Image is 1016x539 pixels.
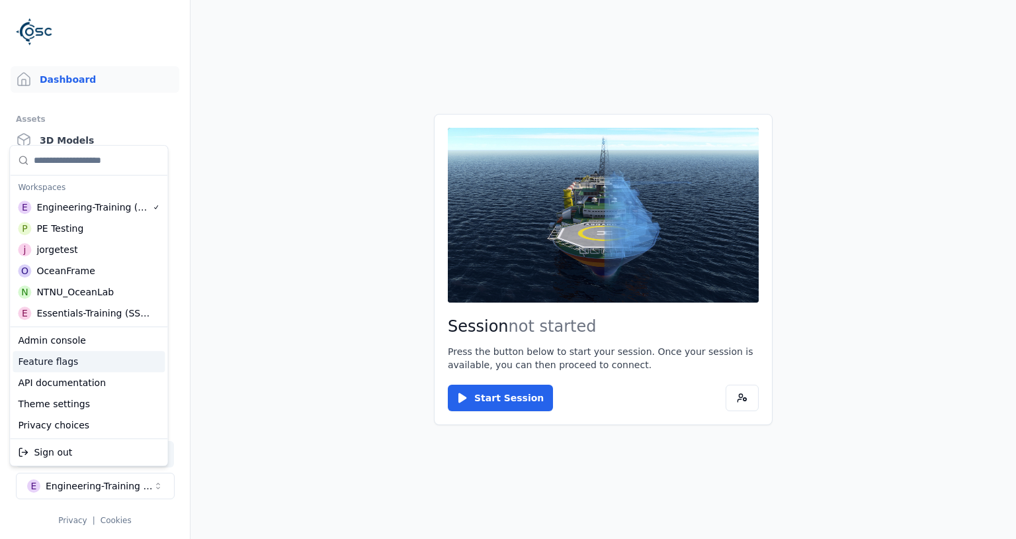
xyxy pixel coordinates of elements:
[13,351,165,372] div: Feature flags
[13,178,165,197] div: Workspaces
[13,393,165,415] div: Theme settings
[18,201,31,214] div: E
[13,372,165,393] div: API documentation
[36,307,151,320] div: Essentials-Training (SSO Staging)
[18,285,31,299] div: N
[36,243,77,256] div: jorgetest
[18,222,31,235] div: P
[10,327,167,438] div: Suggestions
[18,264,31,277] div: O
[10,439,167,465] div: Suggestions
[36,222,83,235] div: PE Testing
[36,201,152,214] div: Engineering-Training (SSO Staging)
[36,285,114,299] div: NTNU_OceanLab
[18,307,31,320] div: E
[13,330,165,351] div: Admin console
[18,243,31,256] div: j
[13,415,165,436] div: Privacy choices
[36,264,95,277] div: OceanFrame
[10,146,167,326] div: Suggestions
[13,442,165,463] div: Sign out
